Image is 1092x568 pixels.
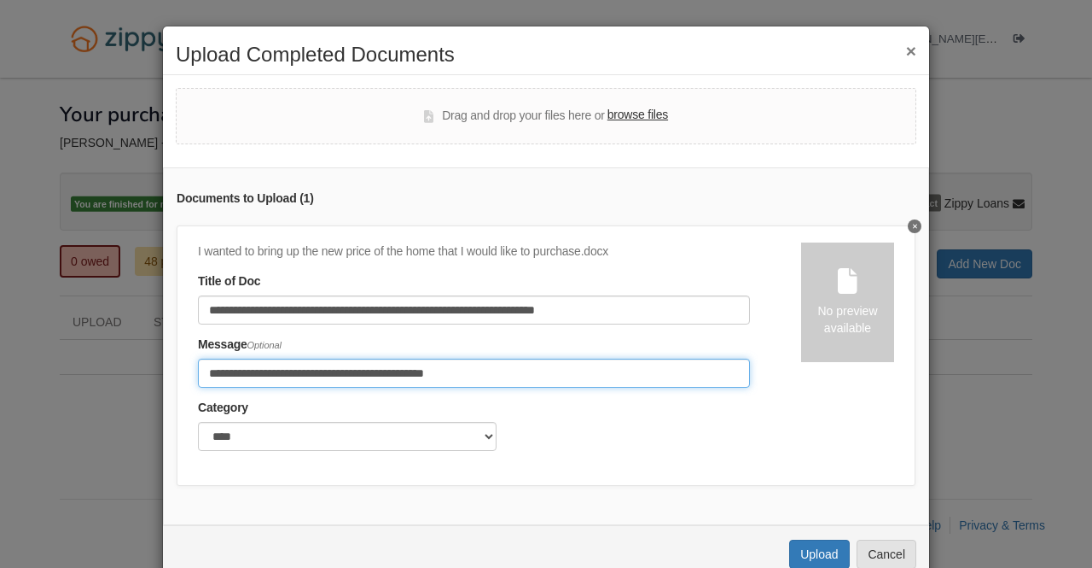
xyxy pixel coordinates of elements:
div: Documents to Upload ( 1 ) [177,190,915,208]
button: × [906,42,916,60]
button: Delete I wanted to bring up the new price of the home that I would like to purchase [908,220,921,233]
div: I wanted to bring up the new price of the home that I would like to purchase.docx [198,243,750,261]
h2: Upload Completed Documents [176,44,916,66]
label: Category [198,399,248,418]
div: No preview available [801,302,894,337]
label: Message [198,336,282,354]
input: Include any comments on this document [198,359,750,388]
input: Document Title [198,296,750,325]
select: Category [198,422,497,451]
span: Optional [247,340,282,350]
label: Title of Doc [198,272,260,291]
div: Drag and drop your files here or [424,106,668,126]
label: browse files [607,106,668,125]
